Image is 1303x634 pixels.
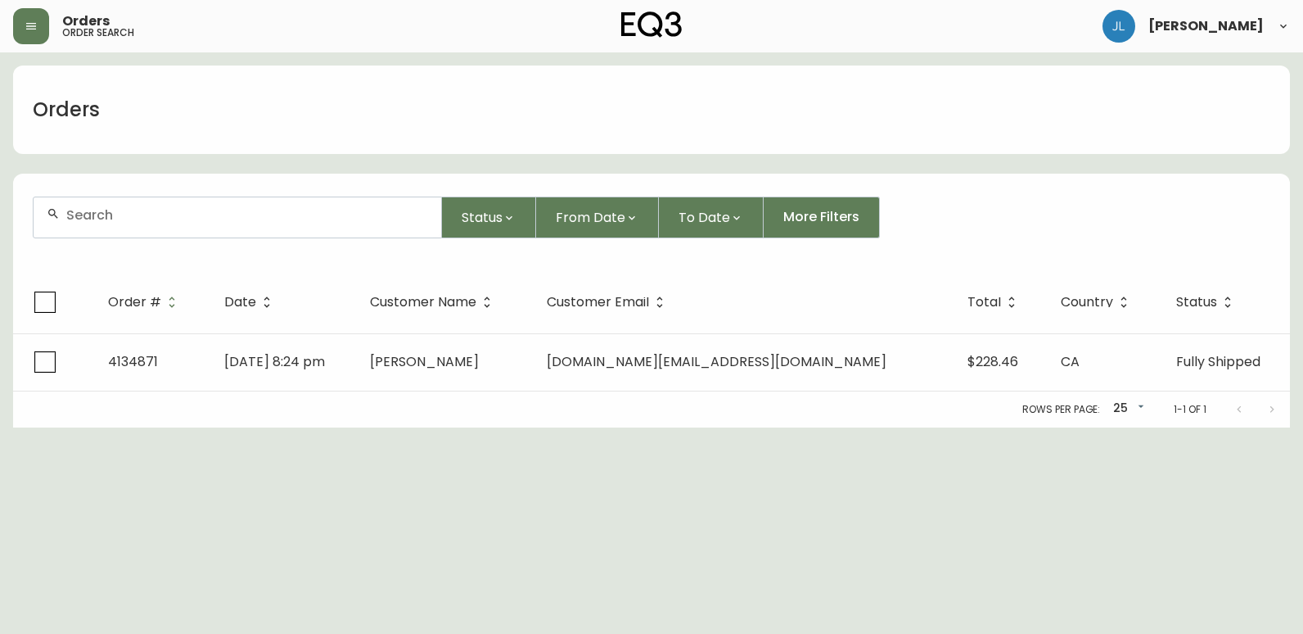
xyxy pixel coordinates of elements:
[1107,396,1147,423] div: 25
[547,297,649,307] span: Customer Email
[1176,295,1238,310] span: Status
[1174,402,1206,417] p: 1-1 of 1
[370,352,479,371] span: [PERSON_NAME]
[108,295,183,310] span: Order #
[224,352,325,371] span: [DATE] 8:24 pm
[62,15,110,28] span: Orders
[1176,352,1260,371] span: Fully Shipped
[370,297,476,307] span: Customer Name
[62,28,134,38] h5: order search
[967,352,1018,371] span: $228.46
[764,197,880,238] button: More Filters
[108,297,161,307] span: Order #
[547,352,886,371] span: [DOMAIN_NAME][EMAIL_ADDRESS][DOMAIN_NAME]
[1022,402,1100,417] p: Rows per page:
[556,207,625,228] span: From Date
[1061,352,1080,371] span: CA
[66,207,428,223] input: Search
[547,295,670,310] span: Customer Email
[967,295,1022,310] span: Total
[224,295,277,310] span: Date
[370,295,498,310] span: Customer Name
[783,208,859,226] span: More Filters
[659,197,764,238] button: To Date
[108,352,158,371] span: 4134871
[462,207,503,228] span: Status
[442,197,536,238] button: Status
[1061,295,1134,310] span: Country
[224,297,256,307] span: Date
[536,197,659,238] button: From Date
[621,11,682,38] img: logo
[1176,297,1217,307] span: Status
[1102,10,1135,43] img: 1c9c23e2a847dab86f8017579b61559c
[967,297,1001,307] span: Total
[1061,297,1113,307] span: Country
[33,96,100,124] h1: Orders
[679,207,730,228] span: To Date
[1148,20,1264,33] span: [PERSON_NAME]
